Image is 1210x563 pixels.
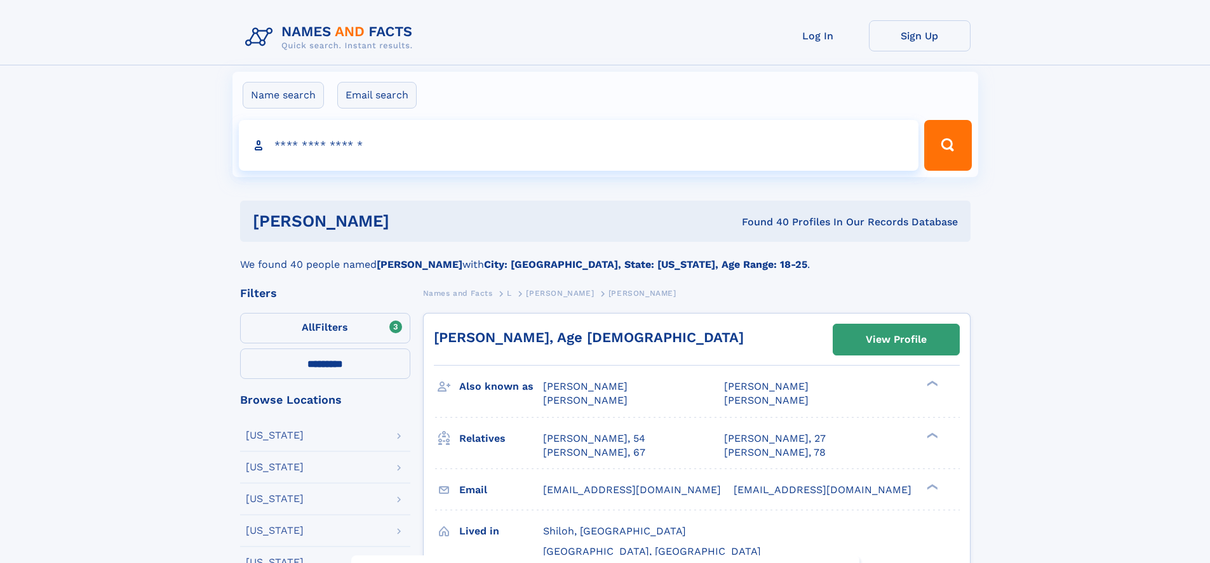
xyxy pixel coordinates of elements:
[724,432,826,446] a: [PERSON_NAME], 27
[866,325,927,354] div: View Profile
[869,20,971,51] a: Sign Up
[240,242,971,272] div: We found 40 people named with .
[240,313,410,343] label: Filters
[246,462,304,472] div: [US_STATE]
[240,394,410,406] div: Browse Locations
[543,525,686,537] span: Shiloh, [GEOGRAPHIC_DATA]
[543,545,761,557] span: [GEOGRAPHIC_DATA], [GEOGRAPHIC_DATA]
[459,428,543,449] h3: Relatives
[724,446,826,460] a: [PERSON_NAME], 78
[240,20,423,55] img: Logo Names and Facts
[459,376,543,397] h3: Also known as
[924,431,939,439] div: ❯
[239,120,919,171] input: search input
[767,20,869,51] a: Log In
[608,289,676,298] span: [PERSON_NAME]
[246,526,304,536] div: [US_STATE]
[253,213,566,229] h1: [PERSON_NAME]
[459,479,543,501] h3: Email
[243,82,324,109] label: Name search
[543,432,645,446] a: [PERSON_NAME], 54
[337,82,417,109] label: Email search
[302,321,315,333] span: All
[543,484,721,496] span: [EMAIL_ADDRESS][DOMAIN_NAME]
[724,380,809,392] span: [PERSON_NAME]
[246,494,304,504] div: [US_STATE]
[484,258,807,270] b: City: [GEOGRAPHIC_DATA], State: [US_STATE], Age Range: 18-25
[377,258,462,270] b: [PERSON_NAME]
[507,285,512,301] a: L
[423,285,493,301] a: Names and Facts
[734,484,911,496] span: [EMAIL_ADDRESS][DOMAIN_NAME]
[833,324,959,355] a: View Profile
[459,520,543,542] h3: Lived in
[507,289,512,298] span: L
[924,380,939,388] div: ❯
[543,394,628,406] span: [PERSON_NAME]
[543,446,645,460] a: [PERSON_NAME], 67
[240,288,410,299] div: Filters
[526,285,594,301] a: [PERSON_NAME]
[543,380,628,392] span: [PERSON_NAME]
[434,329,744,345] a: [PERSON_NAME], Age [DEMOGRAPHIC_DATA]
[565,215,958,229] div: Found 40 Profiles In Our Records Database
[924,482,939,491] div: ❯
[924,120,971,171] button: Search Button
[246,430,304,440] div: [US_STATE]
[724,394,809,406] span: [PERSON_NAME]
[526,289,594,298] span: [PERSON_NAME]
